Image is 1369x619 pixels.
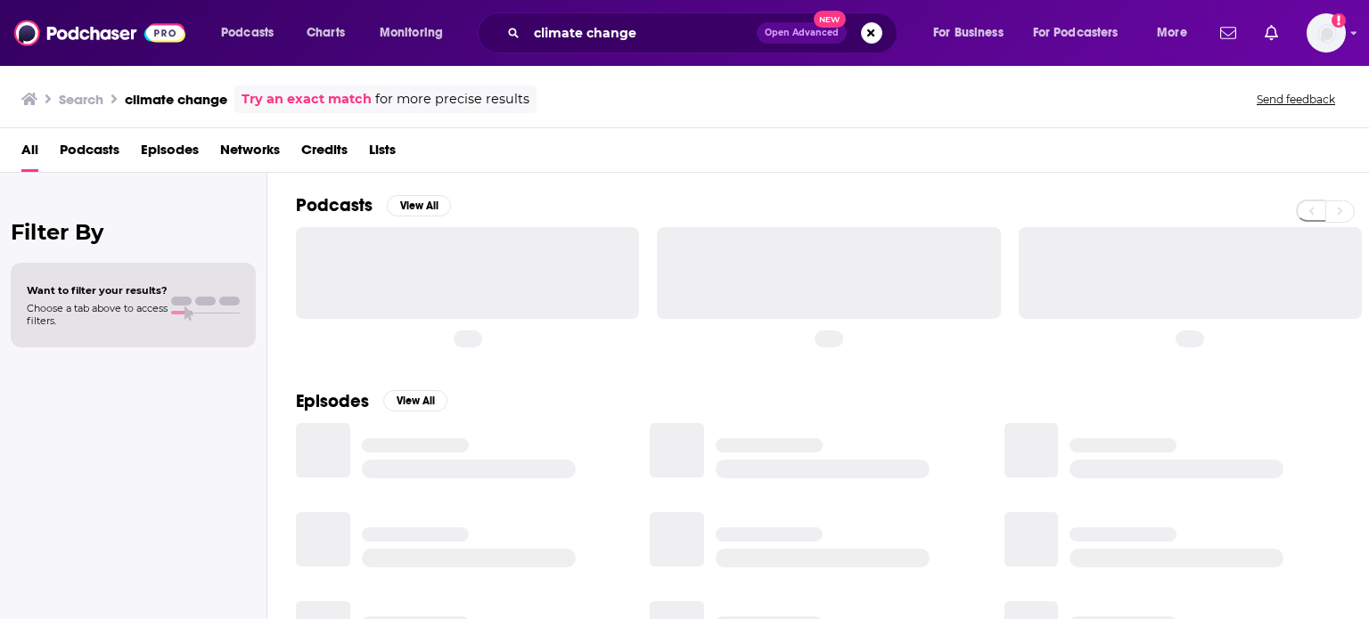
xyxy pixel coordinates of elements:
h2: Podcasts [296,194,373,216]
a: Show notifications dropdown [1213,18,1243,48]
button: open menu [921,19,1026,47]
button: open menu [1144,19,1209,47]
button: View All [387,195,451,216]
h2: Episodes [296,390,369,412]
img: User Profile [1307,13,1346,53]
h3: climate change [125,91,227,108]
span: Podcasts [221,20,274,45]
button: Show profile menu [1307,13,1346,53]
a: Charts [295,19,356,47]
div: Search podcasts, credits, & more... [495,12,914,53]
h3: Search [59,91,103,108]
button: open menu [209,19,297,47]
span: Monitoring [380,20,443,45]
button: Open AdvancedNew [757,22,847,44]
a: Networks [220,135,280,172]
button: open menu [1021,19,1144,47]
h2: Filter By [11,219,256,245]
svg: Add a profile image [1332,13,1346,28]
span: for more precise results [375,89,529,110]
a: Credits [301,135,348,172]
a: Show notifications dropdown [1258,18,1285,48]
button: View All [383,390,447,411]
a: Try an exact match [242,89,372,110]
img: Podchaser - Follow, Share and Rate Podcasts [14,16,185,50]
span: Logged in as LaurenCarrane [1307,13,1346,53]
a: PodcastsView All [296,194,451,216]
span: More [1157,20,1187,45]
span: For Podcasters [1033,20,1119,45]
span: Open Advanced [765,29,839,37]
span: Choose a tab above to access filters. [27,302,168,327]
input: Search podcasts, credits, & more... [527,19,757,47]
a: Podcasts [60,135,119,172]
a: EpisodesView All [296,390,447,412]
a: All [21,135,38,172]
a: Lists [369,135,396,172]
span: New [814,11,846,28]
span: Want to filter your results? [27,284,168,297]
span: For Business [933,20,1004,45]
span: Charts [307,20,345,45]
a: Episodes [141,135,199,172]
button: Send feedback [1251,92,1340,107]
button: open menu [367,19,466,47]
